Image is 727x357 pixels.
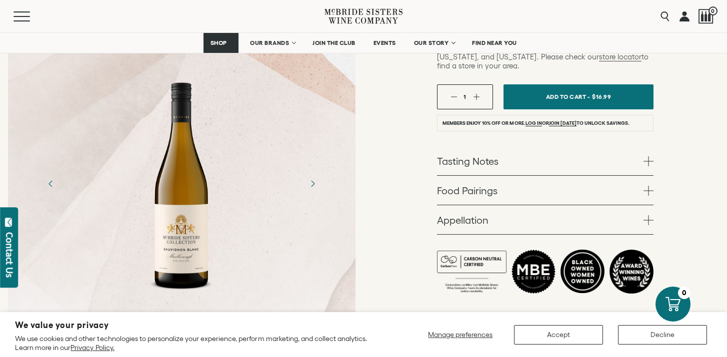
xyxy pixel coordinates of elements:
[203,33,238,53] a: SHOP
[618,325,707,345] button: Decline
[525,120,542,126] a: Log in
[463,93,466,100] span: 1
[678,287,690,299] div: 0
[250,39,289,46] span: OUR BRANDS
[15,334,387,352] p: We use cookies and other technologies to personalize your experience, perform marketing, and coll...
[15,321,387,330] h2: We value your privacy
[708,6,717,15] span: 0
[13,11,49,21] button: Mobile Menu Trigger
[210,39,227,46] span: SHOP
[407,33,461,53] a: OUR STORY
[472,39,517,46] span: FIND NEAR YOU
[70,344,114,352] a: Privacy Policy.
[546,89,590,104] span: Add To Cart -
[414,39,449,46] span: OUR STORY
[428,331,492,339] span: Manage preferences
[437,146,653,175] a: Tasting Notes
[422,325,499,345] button: Manage preferences
[437,205,653,234] a: Appellation
[549,120,576,126] a: join [DATE]
[592,89,611,104] span: $16.99
[243,33,301,53] a: OUR BRANDS
[4,232,14,278] div: Contact Us
[367,33,402,53] a: EVENTS
[437,115,653,131] li: Members enjoy 10% off or more. or to unlock savings.
[312,39,355,46] span: JOIN THE CLUB
[373,39,396,46] span: EVENTS
[38,171,64,197] button: Previous
[599,52,641,61] a: store locator
[299,171,325,197] button: Next
[306,33,362,53] a: JOIN THE CLUB
[437,176,653,205] a: Food Pairings
[465,33,523,53] a: FIND NEAR YOU
[503,84,653,109] button: Add To Cart - $16.99
[514,325,603,345] button: Accept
